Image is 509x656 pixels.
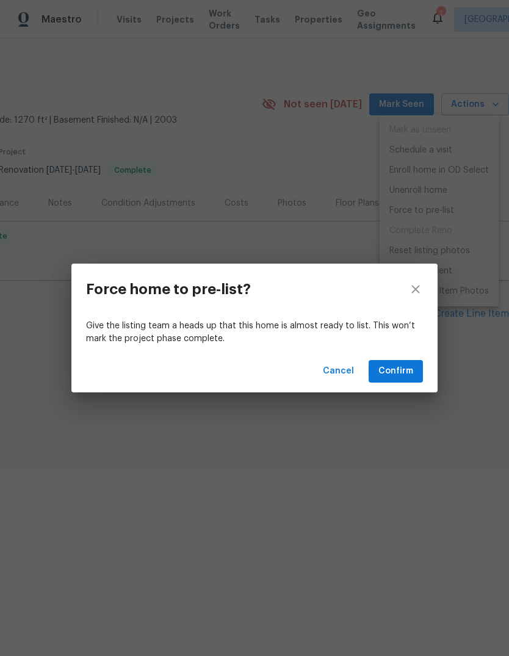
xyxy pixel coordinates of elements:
[378,364,413,379] span: Confirm
[323,364,354,379] span: Cancel
[369,360,423,383] button: Confirm
[86,281,251,298] h3: Force home to pre-list?
[86,320,423,345] p: Give the listing team a heads up that this home is almost ready to list. This won’t mark the proj...
[318,360,359,383] button: Cancel
[394,264,438,315] button: close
